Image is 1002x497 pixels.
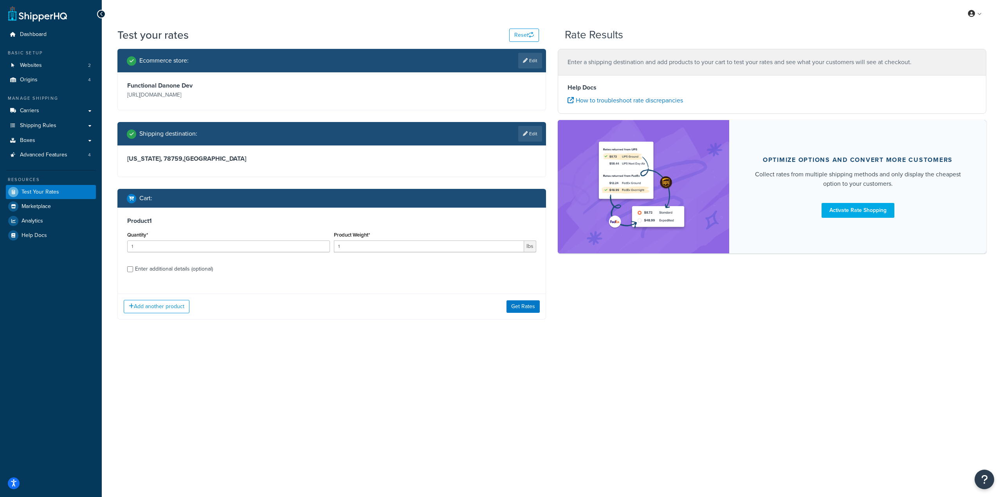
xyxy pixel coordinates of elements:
[763,156,953,164] div: Optimize options and convert more customers
[6,73,96,87] a: Origins4
[6,58,96,73] a: Websites2
[568,57,977,68] p: Enter a shipping destination and add products to your cart to test your rates and see what your c...
[127,232,148,238] label: Quantity*
[565,29,623,41] h2: Rate Results
[127,155,536,163] h3: [US_STATE], 78759 , [GEOGRAPHIC_DATA]
[595,132,692,242] img: feature-image-rateshop-7084cbbcb2e67ef1d54c2e976f0e592697130d5817b016cf7cc7e13314366067.png
[524,240,536,252] span: lbs
[22,232,47,239] span: Help Docs
[518,126,542,142] a: Edit
[975,470,994,489] button: Open Resource Center
[334,232,370,238] label: Product Weight*
[20,122,56,129] span: Shipping Rules
[6,148,96,162] li: Advanced Features
[6,185,96,199] a: Test Your Rates
[6,27,96,42] a: Dashboard
[88,77,91,83] span: 4
[139,57,189,64] h2: Ecommerce store :
[20,108,39,114] span: Carriers
[127,240,330,252] input: 0
[88,152,91,158] span: 4
[20,137,35,144] span: Boxes
[20,152,67,158] span: Advanced Features
[6,176,96,183] div: Resources
[22,189,59,196] span: Test Your Rates
[568,83,977,92] h4: Help Docs
[6,228,96,242] a: Help Docs
[6,73,96,87] li: Origins
[6,118,96,133] a: Shipping Rules
[6,58,96,73] li: Websites
[6,95,96,102] div: Manage Shipping
[139,130,197,137] h2: Shipping destination :
[127,217,536,225] h3: Product 1
[127,90,330,100] p: [URL][DOMAIN_NAME]
[20,62,42,69] span: Websites
[509,29,539,42] button: Reset
[20,31,47,38] span: Dashboard
[22,218,43,224] span: Analytics
[127,266,133,272] input: Enter additional details (optional)
[139,195,152,202] h2: Cart :
[6,104,96,118] a: Carriers
[117,27,189,43] h1: Test your rates
[6,199,96,214] a: Marketplace
[6,50,96,56] div: Basic Setup
[506,300,540,313] button: Get Rates
[822,203,894,218] a: Activate Rate Shopping
[568,96,683,105] a: How to troubleshoot rate discrepancies
[127,82,330,90] h3: Functional Danone Dev
[135,264,213,275] div: Enter additional details (optional)
[22,203,51,210] span: Marketplace
[334,240,524,252] input: 0.00
[124,300,189,313] button: Add another product
[6,133,96,148] a: Boxes
[6,214,96,228] a: Analytics
[6,148,96,162] a: Advanced Features4
[20,77,38,83] span: Origins
[518,53,542,68] a: Edit
[748,170,968,188] div: Collect rates from multiple shipping methods and only display the cheapest option to your customers.
[88,62,91,69] span: 2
